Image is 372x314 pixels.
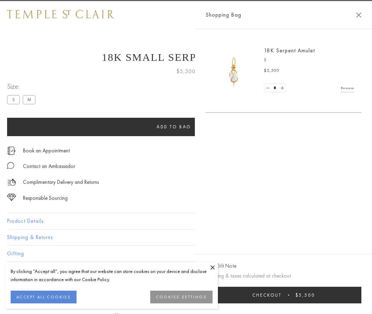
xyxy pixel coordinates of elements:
p: S [264,57,354,64]
img: P51836-E11SERPPV [213,50,255,92]
button: Product Details [7,213,365,229]
button: COOKIES SETTINGS [150,291,213,303]
button: Close Shopping Bag [356,12,361,18]
div: Contact an Ambassador [23,162,75,171]
img: MessageIcon-01_2.svg [7,162,14,169]
img: icon_sourcing.svg [7,194,16,201]
span: Add to bag [157,124,191,130]
a: Set quantity to 2 [278,84,286,93]
button: Add Gift Note [205,262,236,271]
a: Set quantity to 0 [264,84,271,93]
img: icon_delivery.svg [7,178,16,187]
button: ACCEPT ALL COOKIES [11,291,77,303]
label: M [23,95,35,104]
img: icon_appointment.svg [7,147,16,155]
a: 18K Serpent Amulet [264,47,315,54]
img: Temple St. Clair [7,10,114,18]
button: Checkout $5,500 [205,287,361,303]
a: Remove [341,84,354,92]
span: Checkout [252,292,282,298]
div: By clicking “Accept all”, you agree that our website can store cookies on your device and disclos... [11,267,213,284]
span: Size: [7,81,38,92]
span: $5,500 [264,67,280,74]
span: Shopping Bag [205,10,241,19]
a: Book an Appointment [23,147,70,155]
label: S [7,95,20,104]
h1: 18K Small Serpent Amulet [7,51,365,63]
span: $5,500 [295,292,315,298]
p: Complimentary Delivery and Returns [23,178,99,187]
button: Add to bag [7,118,341,136]
div: Responsible Sourcing [23,194,68,203]
button: Gifting [7,246,365,262]
span: $5,500 [176,67,196,76]
p: Shipping & taxes calculated at checkout [205,272,361,280]
button: Shipping & Returns [7,229,365,245]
